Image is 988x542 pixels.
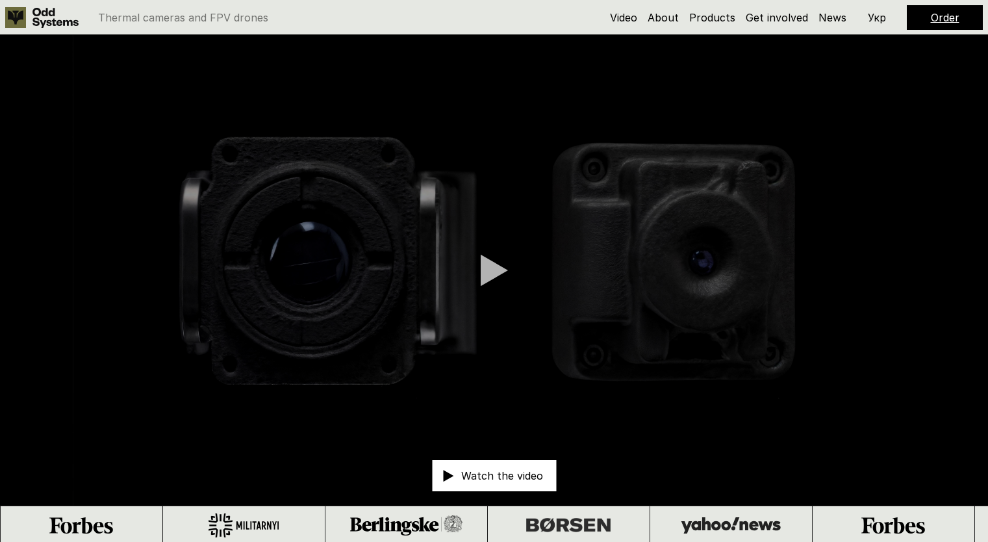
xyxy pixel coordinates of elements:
p: Thermal cameras and FPV drones [98,12,268,23]
a: Order [931,11,959,24]
a: Products [689,11,735,24]
p: Укр [868,12,886,23]
a: News [818,11,846,24]
p: Watch the video [461,471,543,481]
a: Get involved [746,11,808,24]
a: About [648,11,679,24]
a: Video [610,11,637,24]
